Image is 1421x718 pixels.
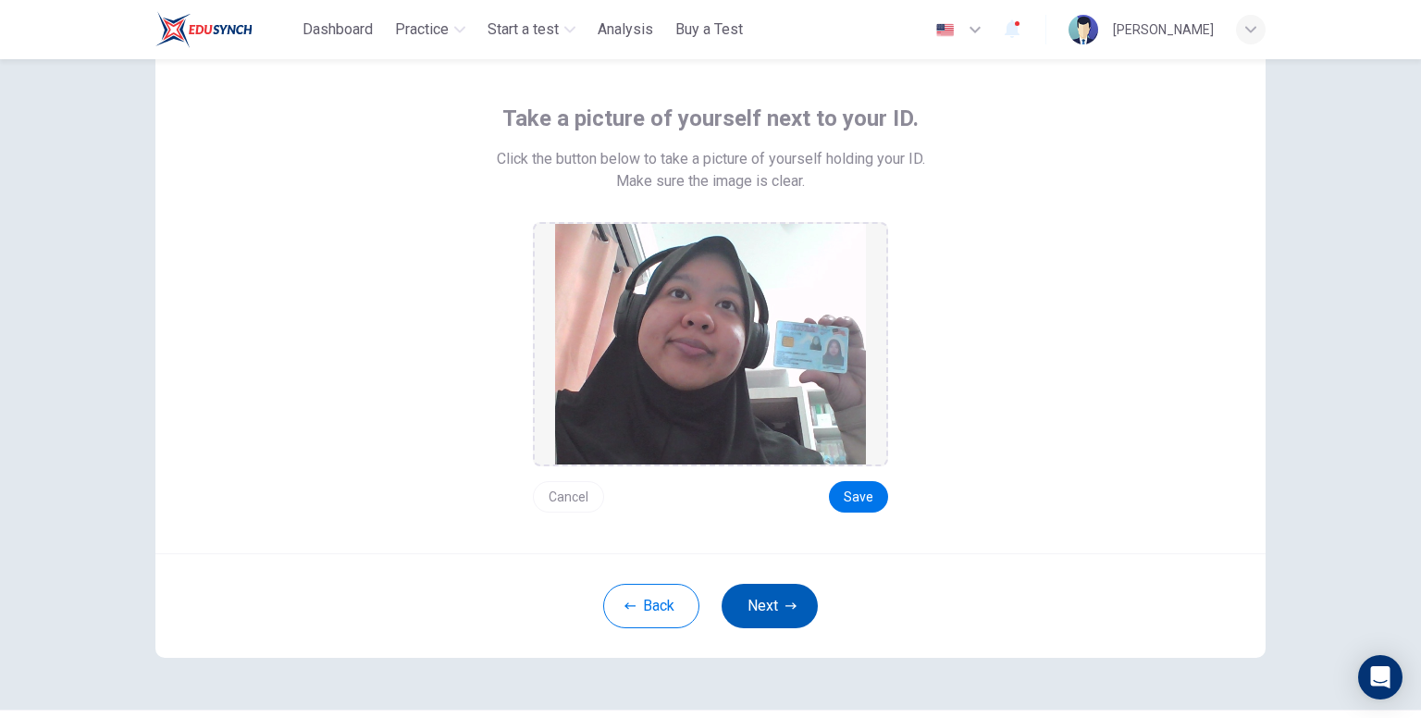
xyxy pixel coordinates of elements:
div: [PERSON_NAME] [1113,19,1214,41]
span: Analysis [598,19,653,41]
button: Buy a Test [668,13,750,46]
button: Back [603,584,699,628]
span: Take a picture of yourself next to your ID. [502,104,919,133]
span: Start a test [488,19,559,41]
span: Practice [395,19,449,41]
img: ELTC logo [155,11,253,48]
button: Practice [388,13,473,46]
span: Dashboard [303,19,373,41]
span: Buy a Test [675,19,743,41]
button: Next [722,584,818,628]
img: Profile picture [1069,15,1098,44]
button: Save [829,481,888,513]
img: en [933,23,957,37]
button: Cancel [533,481,604,513]
a: ELTC logo [155,11,295,48]
div: Open Intercom Messenger [1358,655,1402,699]
img: preview screemshot [555,224,866,464]
button: Dashboard [295,13,380,46]
span: Click the button below to take a picture of yourself holding your ID. [497,148,925,170]
button: Analysis [590,13,661,46]
span: Make sure the image is clear. [616,170,805,192]
button: Start a test [480,13,583,46]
